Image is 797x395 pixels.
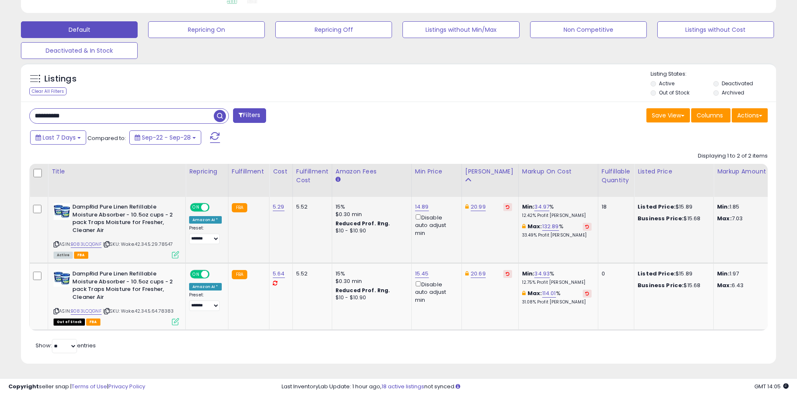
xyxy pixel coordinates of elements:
[108,382,145,390] a: Privacy Policy
[602,167,630,185] div: Fulfillable Quantity
[638,270,676,278] b: Listed Price:
[415,167,458,176] div: Min Price
[522,213,592,219] p: 12.42% Profit [PERSON_NAME]
[72,203,174,236] b: DampRid Pure Linen Refillable Moisture Absorber - 10.5oz cups - 2 pack Traps Moisture for Fresher...
[522,232,592,238] p: 33.49% Profit [PERSON_NAME]
[722,89,744,96] label: Archived
[189,225,222,244] div: Preset:
[54,270,70,287] img: 51EX1nIIPfL._SL40_.jpg
[54,319,85,326] span: All listings that are currently out of stock and unavailable for purchase on Amazon
[522,270,535,278] b: Min:
[717,270,787,278] p: 1.97
[415,280,455,304] div: Disable auto adjust min
[638,215,707,222] div: $15.68
[528,222,542,230] b: Max:
[8,382,39,390] strong: Copyright
[542,289,556,298] a: 114.01
[530,21,647,38] button: Non Competitive
[471,270,486,278] a: 20.69
[415,213,455,237] div: Disable auto adjust min
[717,270,730,278] strong: Min:
[54,203,70,220] img: 51EX1nIIPfL._SL40_.jpg
[336,220,390,227] b: Reduced Prof. Rng.
[659,89,689,96] label: Out of Stock
[273,203,284,211] a: 5.29
[336,294,405,301] div: $10 - $10.90
[638,270,707,278] div: $15.89
[754,382,789,390] span: 2025-10-7 14:05 GMT
[717,214,732,222] strong: Max:
[717,282,787,289] p: 6.43
[638,203,676,211] b: Listed Price:
[336,167,408,176] div: Amazon Fees
[232,167,266,176] div: Fulfillment
[336,287,390,294] b: Reduced Prof. Rng.
[646,108,690,122] button: Save View
[296,203,325,211] div: 5.52
[638,214,684,222] b: Business Price:
[71,241,102,248] a: B083LCQGNF
[722,80,753,87] label: Deactivated
[522,223,592,238] div: %
[415,203,429,211] a: 14.89
[518,164,598,197] th: The percentage added to the cost of goods (COGS) that forms the calculator for Min & Max prices.
[148,21,265,38] button: Repricing On
[717,281,732,289] strong: Max:
[191,204,201,211] span: ON
[30,130,86,145] button: Last 7 Days
[522,203,592,219] div: %
[717,167,789,176] div: Markup Amount
[36,341,96,349] span: Show: entries
[103,308,174,314] span: | SKU: Wake.42.34.5.64.78383
[717,203,787,211] p: 1.85
[522,299,592,305] p: 31.08% Profit [PERSON_NAME]
[651,70,776,78] p: Listing States:
[638,281,684,289] b: Business Price:
[717,203,730,211] strong: Min:
[382,382,424,390] a: 18 active listings
[336,203,405,211] div: 15%
[522,270,592,285] div: %
[402,21,519,38] button: Listings without Min/Max
[54,203,179,257] div: ASIN:
[659,80,674,87] label: Active
[415,270,429,278] a: 15.45
[336,278,405,285] div: $0.30 min
[697,111,723,120] span: Columns
[336,227,405,234] div: $10 - $10.90
[129,130,201,145] button: Sep-22 - Sep-28
[296,167,328,185] div: Fulfillment Cost
[732,108,768,122] button: Actions
[29,87,67,95] div: Clear All Filters
[208,271,222,278] span: OFF
[657,21,774,38] button: Listings without Cost
[44,73,77,85] h5: Listings
[21,42,138,59] button: Deactivated & In Stock
[522,290,592,305] div: %
[465,167,515,176] div: [PERSON_NAME]
[691,108,730,122] button: Columns
[336,270,405,278] div: 15%
[189,167,225,176] div: Repricing
[232,203,247,212] small: FBA
[638,167,710,176] div: Listed Price
[51,167,182,176] div: Title
[282,383,789,391] div: Last InventoryLab Update: 1 hour ago, not synced.
[72,382,107,390] a: Terms of Use
[336,211,405,218] div: $0.30 min
[189,292,222,311] div: Preset:
[103,241,173,247] span: | SKU: Wake.42.34.5.29.78547
[471,203,486,211] a: 20.99
[698,152,768,160] div: Displaying 1 to 2 of 2 items
[273,167,289,176] div: Cost
[534,203,549,211] a: 34.97
[522,203,535,211] b: Min:
[522,167,595,176] div: Markup on Cost
[275,21,392,38] button: Repricing Off
[54,270,179,324] div: ASIN:
[208,204,222,211] span: OFF
[54,252,73,259] span: All listings currently available for purchase on Amazon
[87,134,126,142] span: Compared to:
[296,270,325,278] div: 5.52
[21,21,138,38] button: Default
